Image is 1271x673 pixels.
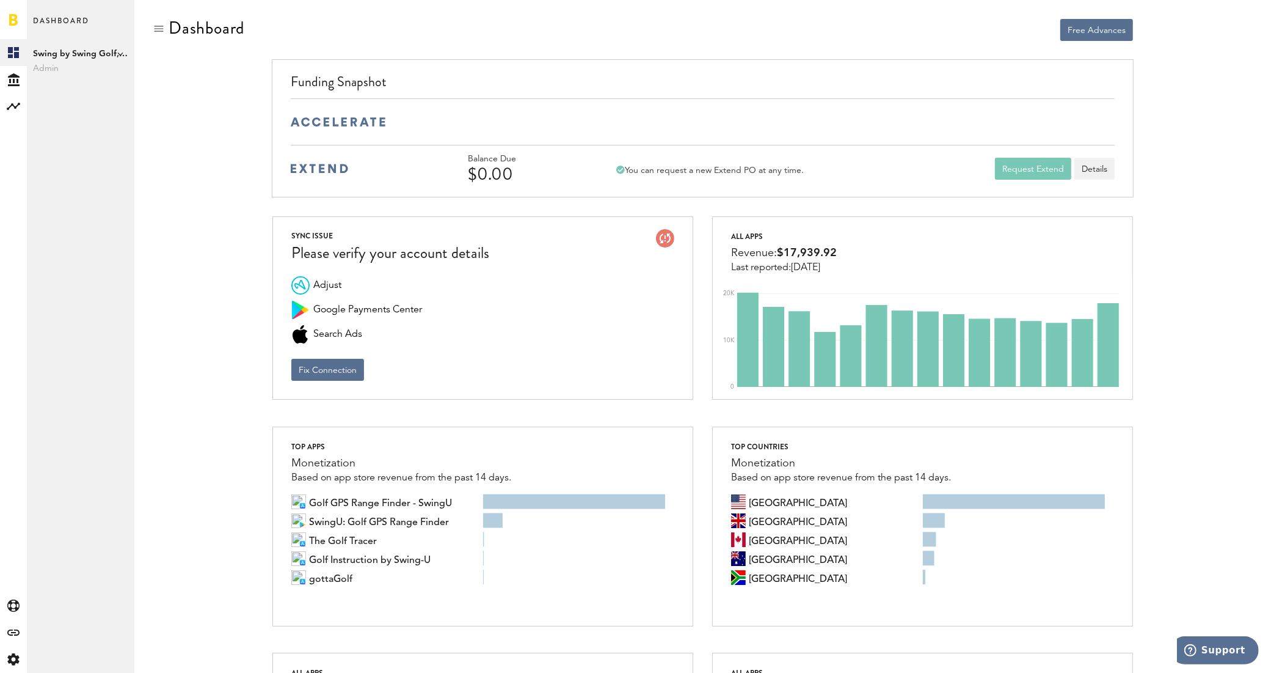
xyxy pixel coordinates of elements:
img: gb.svg [731,513,746,528]
img: us.svg [731,495,746,509]
img: ca.svg [731,532,746,547]
span: Search Ads [313,325,362,344]
img: jz1nuRe008o512vid84qAQAajgGiakXKKhDBpjowFv1j2zAFkJzNnuHdMTFvoNlTsHY [291,513,306,528]
img: 100x100bb_V3zBXEq.jpg [291,570,306,585]
div: Google Payments Center [291,301,310,319]
div: All apps [731,229,837,244]
img: accelerate-medium-blue-logo.svg [291,117,385,127]
text: 10K [723,337,735,344]
span: $17,939.92 [777,248,837,259]
img: 100x100bb_L693Qjm.jpg [291,551,306,566]
div: Top apps [291,439,511,454]
span: United Kingdom [749,513,847,528]
span: Swing by Swing Golf, Inc. [33,46,128,61]
div: Please verify your account details [291,243,489,264]
div: Revenue: [731,244,837,262]
div: Search Ads [291,325,310,344]
span: Canada [749,532,847,547]
div: Balance Due [468,154,584,164]
span: gottaGolf [309,570,352,585]
text: 0 [730,384,734,390]
span: The Golf Tracer [309,532,377,547]
div: Based on app store revenue from the past 14 days. [291,473,511,484]
button: Request Extend [995,158,1071,180]
span: Golf Instruction by Swing-U [309,551,431,566]
a: Details [1074,158,1115,180]
img: extend-medium-blue-logo.svg [291,164,348,174]
div: $0.00 [468,164,584,184]
iframe: Opens a widget where you can find more information [1177,636,1259,667]
span: Australia [749,551,847,566]
img: 100x100bb_jjEcVcp.jpg [291,532,306,547]
span: South Africa [749,570,847,585]
div: You can request a new Extend PO at any time. [616,165,804,176]
text: 20K [723,291,735,297]
span: Google Payments Center [313,301,422,319]
div: Monetization [291,454,511,473]
div: Adjust [291,276,310,295]
span: Admin [33,61,128,76]
span: Dashboard [33,13,89,39]
div: Last reported: [731,262,837,273]
span: Adjust [313,276,341,295]
img: au.svg [731,551,746,566]
img: 100x100bb_DOuLSMg.jpg [291,495,306,509]
div: Funding Snapshot [291,72,1115,98]
span: SwingU: Golf GPS Range Finder [309,513,449,528]
img: za.svg [731,570,746,585]
div: Top countries [731,439,951,454]
span: United States [749,495,847,509]
button: Fix Connection [291,359,364,381]
img: account-issue.svg [656,229,674,248]
div: Monetization [731,454,951,473]
div: SYNC ISSUE [291,229,489,243]
span: [DATE] [791,263,820,273]
button: Free Advances [1060,19,1133,41]
img: 21.png [299,540,306,547]
img: 21.png [299,502,306,509]
span: Golf GPS Range Finder - SwingU [309,495,452,509]
img: 21.png [299,559,306,566]
img: 17.png [299,521,306,528]
div: Based on app store revenue from the past 14 days. [731,473,951,484]
img: 21.png [299,578,306,585]
div: Dashboard [169,18,244,38]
